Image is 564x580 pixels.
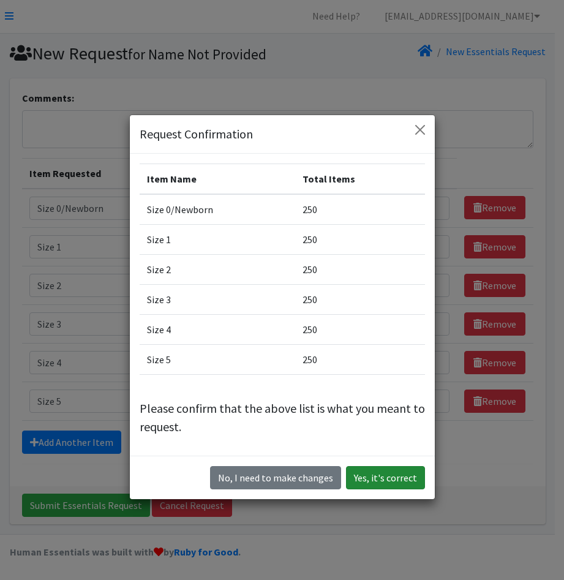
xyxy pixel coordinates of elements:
[140,345,295,375] td: Size 5
[140,164,295,195] th: Item Name
[295,285,425,315] td: 250
[140,225,295,255] td: Size 1
[140,285,295,315] td: Size 3
[295,225,425,255] td: 250
[140,315,295,345] td: Size 4
[140,194,295,225] td: Size 0/Newborn
[346,466,425,489] button: Yes, it's correct
[295,194,425,225] td: 250
[295,255,425,285] td: 250
[295,164,425,195] th: Total Items
[140,125,253,143] h5: Request Confirmation
[140,399,425,436] p: Please confirm that the above list is what you meant to request.
[295,345,425,375] td: 250
[410,120,430,140] button: Close
[295,315,425,345] td: 250
[210,466,341,489] button: No I need to make changes
[140,255,295,285] td: Size 2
